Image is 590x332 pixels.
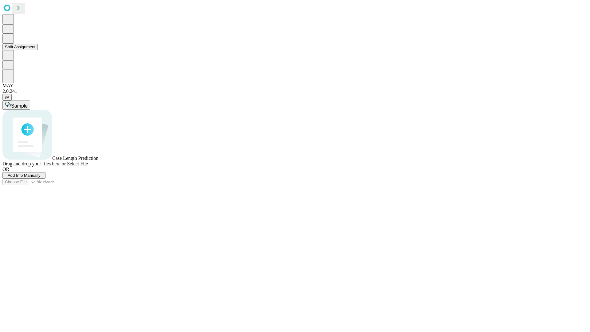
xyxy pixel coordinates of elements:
[5,95,9,100] span: @
[2,167,9,172] span: OR
[2,172,45,179] button: Add Info Manually
[11,103,28,109] span: Sample
[2,44,38,50] button: Shift Assignment
[2,101,30,110] button: Sample
[2,94,12,101] button: @
[2,161,66,166] span: Drag and drop your files here or
[8,173,41,178] span: Add Info Manually
[2,83,588,89] div: MAY
[52,156,98,161] span: Case Length Prediction
[2,89,588,94] div: 2.0.241
[67,161,88,166] span: Select File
